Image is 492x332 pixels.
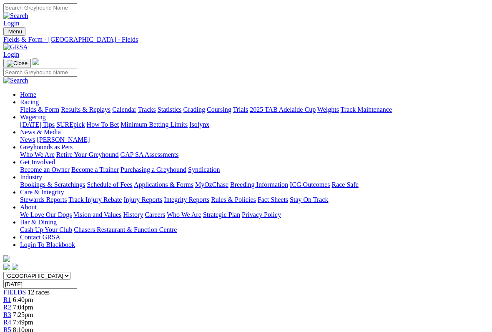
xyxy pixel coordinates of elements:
[331,181,358,188] a: Race Safe
[3,43,28,51] img: GRSA
[3,59,31,68] button: Toggle navigation
[233,106,248,113] a: Trials
[3,77,28,84] img: Search
[207,106,231,113] a: Coursing
[13,304,33,311] span: 7:04pm
[20,219,57,226] a: Bar & Dining
[20,106,489,113] div: Racing
[189,121,209,128] a: Isolynx
[3,3,77,12] input: Search
[13,311,33,318] span: 7:25pm
[145,211,165,218] a: Careers
[20,196,489,204] div: Care & Integrity
[61,106,110,113] a: Results & Replays
[56,151,119,158] a: Retire Your Greyhound
[20,181,489,189] div: Industry
[20,241,75,248] a: Login To Blackbook
[20,91,36,98] a: Home
[37,136,90,143] a: [PERSON_NAME]
[20,136,489,143] div: News & Media
[3,289,26,296] a: FIELDS
[20,121,55,128] a: [DATE] Tips
[3,304,11,311] a: R2
[20,181,85,188] a: Bookings & Scratchings
[3,27,25,36] button: Toggle navigation
[290,181,330,188] a: ICG Outcomes
[33,58,39,65] img: logo-grsa-white.png
[167,211,201,218] a: Who We Are
[258,196,288,203] a: Fact Sheets
[13,296,33,303] span: 6:40pm
[71,166,119,173] a: Become a Trainer
[20,158,55,166] a: Get Involved
[20,226,489,234] div: Bar & Dining
[3,280,77,289] input: Select date
[120,121,188,128] a: Minimum Betting Limits
[3,20,19,27] a: Login
[20,204,37,211] a: About
[20,211,72,218] a: We Love Our Dogs
[7,60,28,67] img: Close
[20,136,35,143] a: News
[20,143,73,151] a: Greyhounds as Pets
[20,189,64,196] a: Care & Integrity
[123,211,143,218] a: History
[12,264,18,270] img: twitter.svg
[3,255,10,262] img: logo-grsa-white.png
[20,113,46,121] a: Wagering
[20,174,42,181] a: Industry
[3,319,11,326] a: R4
[120,151,179,158] a: GAP SA Assessments
[188,166,220,173] a: Syndication
[20,234,60,241] a: Contact GRSA
[87,181,132,188] a: Schedule of Fees
[13,319,33,326] span: 7:49pm
[20,98,39,106] a: Racing
[20,151,55,158] a: Who We Are
[158,106,182,113] a: Statistics
[8,28,22,35] span: Menu
[120,166,186,173] a: Purchasing a Greyhound
[3,12,28,20] img: Search
[211,196,256,203] a: Rules & Policies
[250,106,316,113] a: 2025 TAB Adelaide Cup
[123,196,162,203] a: Injury Reports
[242,211,281,218] a: Privacy Policy
[3,264,10,270] img: facebook.svg
[3,311,11,318] a: R3
[20,226,72,233] a: Cash Up Your Club
[20,211,489,219] div: About
[112,106,136,113] a: Calendar
[195,181,228,188] a: MyOzChase
[138,106,156,113] a: Tracks
[20,151,489,158] div: Greyhounds as Pets
[20,128,61,136] a: News & Media
[74,226,177,233] a: Chasers Restaurant & Function Centre
[56,121,85,128] a: SUREpick
[134,181,193,188] a: Applications & Forms
[28,289,50,296] span: 12 races
[183,106,205,113] a: Grading
[341,106,392,113] a: Track Maintenance
[290,196,328,203] a: Stay On Track
[317,106,339,113] a: Weights
[3,68,77,77] input: Search
[203,211,240,218] a: Strategic Plan
[20,106,59,113] a: Fields & Form
[68,196,122,203] a: Track Injury Rebate
[20,166,489,174] div: Get Involved
[87,121,119,128] a: How To Bet
[3,36,489,43] a: Fields & Form - [GEOGRAPHIC_DATA] - Fields
[20,121,489,128] div: Wagering
[73,211,121,218] a: Vision and Values
[164,196,209,203] a: Integrity Reports
[3,296,11,303] a: R1
[3,51,19,58] a: Login
[20,166,70,173] a: Become an Owner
